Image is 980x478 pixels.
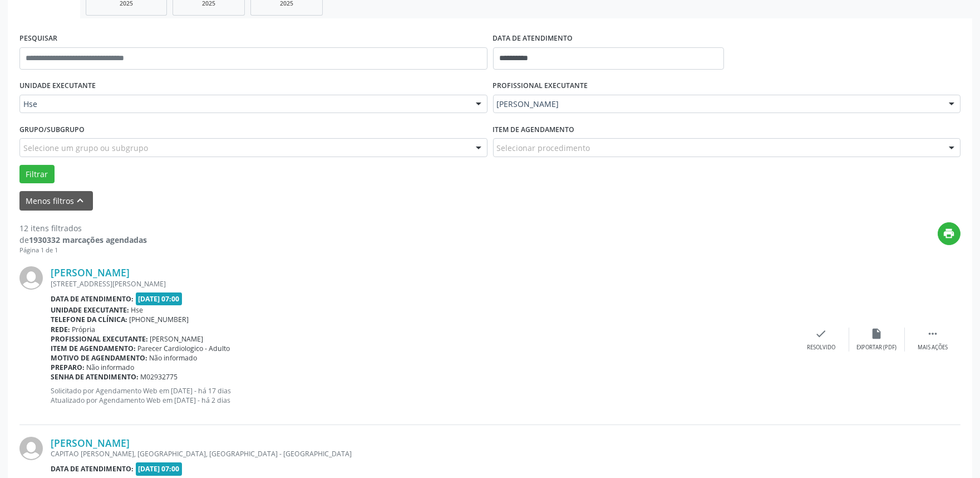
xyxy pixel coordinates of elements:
div: [STREET_ADDRESS][PERSON_NAME] [51,279,794,289]
div: Exportar (PDF) [857,344,897,352]
button: print [938,222,961,245]
b: Motivo de agendamento: [51,353,147,363]
strong: 1930332 marcações agendadas [29,235,147,245]
span: Não informado [150,353,198,363]
div: 12 itens filtrados [19,222,147,234]
b: Unidade executante: [51,305,129,315]
i: insert_drive_file [871,328,883,340]
i: keyboard_arrow_up [75,194,87,207]
div: de [19,234,147,246]
button: Filtrar [19,165,55,184]
b: Rede: [51,325,70,334]
b: Data de atendimento: [51,294,134,304]
span: Hse [131,305,144,315]
span: Não informado [87,363,135,372]
span: M02932775 [141,372,178,382]
i: print [943,227,956,240]
span: [PERSON_NAME] [150,334,204,344]
div: Página 1 de 1 [19,246,147,255]
b: Data de atendimento: [51,464,134,474]
span: Hse [23,99,465,110]
div: Resolvido [807,344,835,352]
label: PESQUISAR [19,30,57,47]
b: Preparo: [51,363,85,372]
span: [PHONE_NUMBER] [130,315,189,324]
img: img [19,437,43,460]
i: check [815,328,828,340]
b: Telefone da clínica: [51,315,127,324]
b: Senha de atendimento: [51,372,139,382]
img: img [19,266,43,290]
span: Própria [72,325,96,334]
button: Menos filtroskeyboard_arrow_up [19,191,93,211]
label: Item de agendamento [493,121,575,138]
span: Parecer Cardiologico - Adulto [138,344,230,353]
span: [DATE] 07:00 [136,292,183,305]
a: [PERSON_NAME] [51,266,130,279]
label: PROFISSIONAL EXECUTANTE [493,77,588,95]
span: [PERSON_NAME] [497,99,938,110]
span: [DATE] 07:00 [136,462,183,475]
label: Grupo/Subgrupo [19,121,85,138]
a: [PERSON_NAME] [51,437,130,449]
div: Mais ações [918,344,948,352]
p: Solicitado por Agendamento Web em [DATE] - há 17 dias Atualizado por Agendamento Web em [DATE] - ... [51,386,794,405]
b: Profissional executante: [51,334,148,344]
i:  [927,328,939,340]
label: UNIDADE EXECUTANTE [19,77,96,95]
div: CAPITAO [PERSON_NAME], [GEOGRAPHIC_DATA], [GEOGRAPHIC_DATA] - [GEOGRAPHIC_DATA] [51,449,794,459]
b: Item de agendamento: [51,344,136,353]
span: Selecione um grupo ou subgrupo [23,142,148,154]
span: Selecionar procedimento [497,142,590,154]
label: DATA DE ATENDIMENTO [493,30,573,47]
